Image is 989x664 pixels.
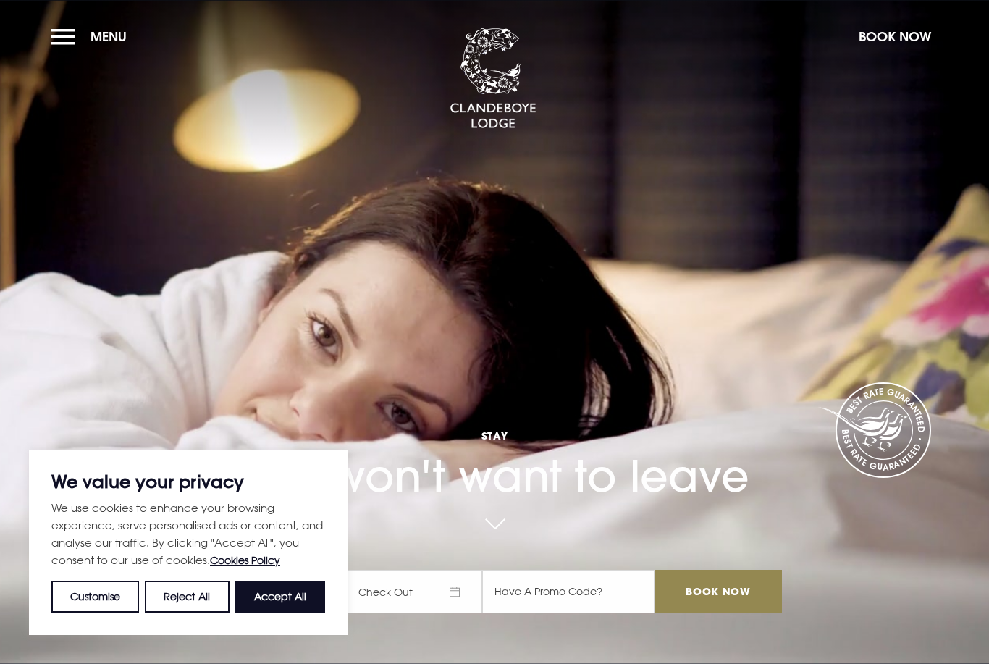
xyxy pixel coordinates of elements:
input: Have A Promo Code? [482,570,655,613]
span: Stay [207,429,782,442]
div: We value your privacy [29,450,348,635]
h1: You won't want to leave [207,387,782,502]
span: Menu [91,28,127,45]
input: Book Now [655,570,782,613]
p: We value your privacy [51,473,325,490]
button: Accept All [235,581,325,613]
a: Cookies Policy [210,554,280,566]
button: Book Now [851,21,938,52]
button: Customise [51,581,139,613]
span: Check Out [345,570,482,613]
p: We use cookies to enhance your browsing experience, serve personalised ads or content, and analys... [51,499,325,569]
button: Reject All [145,581,229,613]
button: Menu [51,21,134,52]
img: Clandeboye Lodge [450,28,536,130]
